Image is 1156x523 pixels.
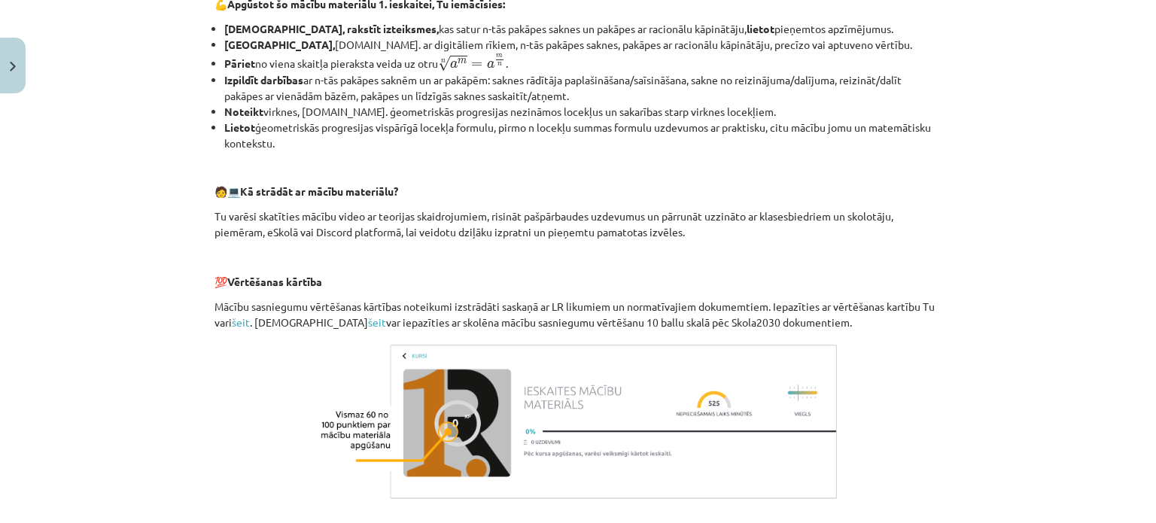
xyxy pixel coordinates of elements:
span: = [471,62,482,68]
a: šeit [232,315,250,329]
b: Izpildīt darbības [224,73,303,87]
span: a [487,61,494,68]
li: [DOMAIN_NAME]. ar digitāliem rīkiem, n-tās pakāpes saknes, pakāpes ar racionālu kāpinātāju, precī... [224,37,942,53]
b: Noteikt [224,105,263,118]
li: kas satur n-tās pakāpes saknes un pakāpes ar racionālu kāpinātāju, pieņemtos apzīmējumus. [224,21,942,37]
span: m [496,54,503,58]
li: ar n-tās pakāpes saknēm un ar pakāpēm: saknes rādītāja paplašināšana/saīsināšana, sakne no reizin... [224,72,942,104]
b: Kā strādāt ar mācību materiālu? [240,184,398,198]
li: virknes, [DOMAIN_NAME]. ģeometriskās progresijas nezināmos locekļus un sakarības starp virknes lo... [224,104,942,120]
a: šeit [368,315,386,329]
b: Lietot [224,120,255,134]
li: no viena skaitļa pieraksta veida uz otru . [224,53,942,72]
span: n [497,62,502,66]
p: Tu varēsi skatīties mācību video ar teorijas skaidrojumiem, risināt pašpārbaudes uzdevumus un pār... [214,208,942,240]
b: [DEMOGRAPHIC_DATA], rakstīt izteiksmes, [224,22,439,35]
span: m [458,59,467,64]
b: [GEOGRAPHIC_DATA], [224,38,335,51]
b: Pāriet [224,56,255,70]
b: lietot [747,22,774,35]
p: 🧑 💻 [214,184,942,199]
li: ģeometriskās progresijas vispārīgā locekļa formulu, pirmo n locekļu summas formulu uzdevumos ar p... [224,120,942,151]
span: a [450,61,458,68]
img: icon-close-lesson-0947bae3869378f0d4975bcd49f059093ad1ed9edebbc8119c70593378902aed.svg [10,62,16,71]
p: Mācību sasniegumu vērtēšanas kārtības noteikumi izstrādāti saskaņā ar LR likumiem un normatīvajie... [214,299,942,330]
b: Vērtēšanas kārtība [227,275,322,288]
span: √ [438,56,450,71]
p: 💯 [214,274,942,290]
